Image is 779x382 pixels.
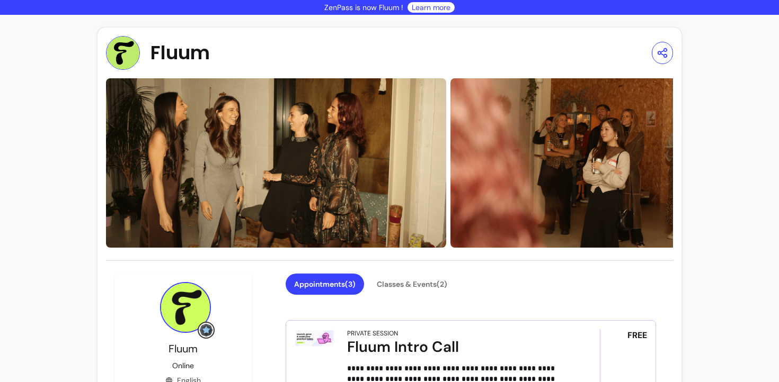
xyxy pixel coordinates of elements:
a: Learn more [412,2,450,13]
img: Fluum Intro Call [295,329,334,347]
img: Provider image [160,282,211,333]
p: Online [172,360,194,371]
button: Appointments(3) [286,274,364,295]
div: Private Session [347,329,398,338]
img: Grow [200,324,213,336]
span: Fluum [169,342,198,356]
div: Fluum Intro Call [347,338,570,357]
p: ZenPass is now Fluum ! [324,2,403,13]
span: Fluum [151,42,210,63]
img: Provider image [106,36,140,70]
img: https://d22cr2pskkweo8.cloudfront.net/7da0f95d-a9ed-4b41-b915-5433de84e032 [106,78,446,248]
button: Classes & Events(2) [368,274,456,295]
span: FREE [627,329,647,342]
